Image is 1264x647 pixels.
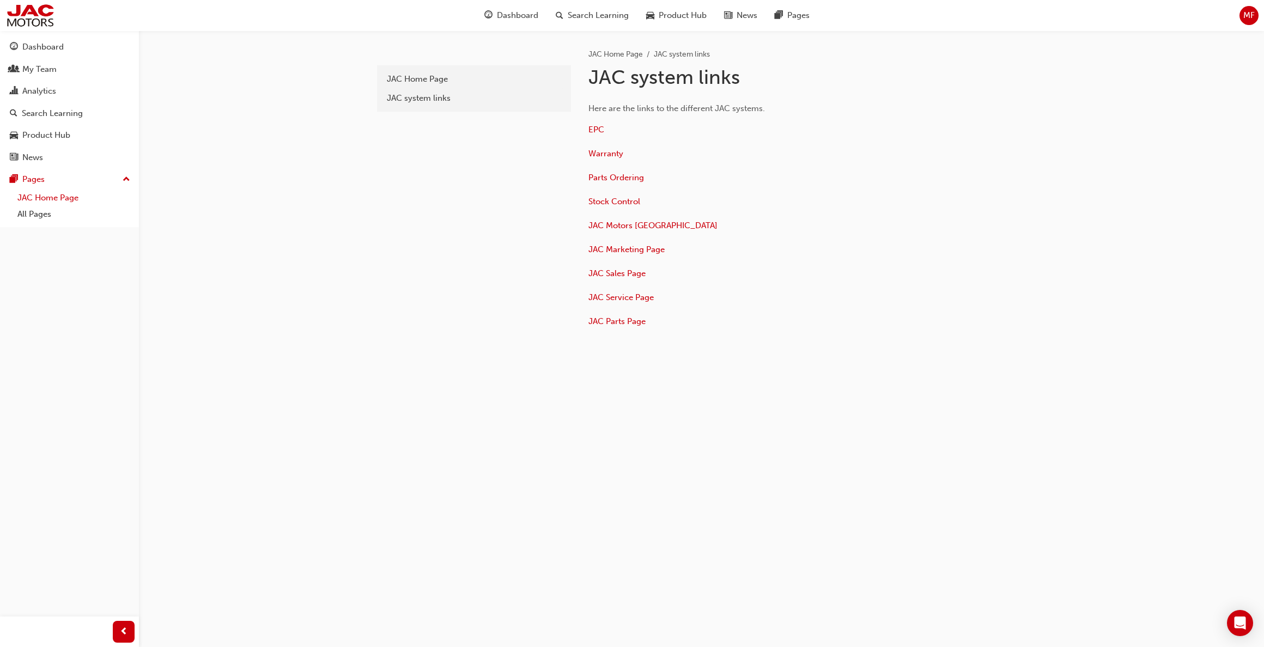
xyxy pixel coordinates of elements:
[10,87,18,96] span: chart-icon
[588,316,646,326] a: JAC Parts Page
[476,4,547,27] a: guage-iconDashboard
[22,63,57,76] div: My Team
[588,65,946,89] h1: JAC system links
[123,173,130,187] span: up-icon
[588,221,718,230] a: JAC Motors [GEOGRAPHIC_DATA]
[1243,9,1255,22] span: MF
[588,103,765,113] span: Here are the links to the different JAC systems.
[659,9,707,22] span: Product Hub
[387,92,561,105] div: JAC system links
[22,173,45,186] div: Pages
[10,153,18,163] span: news-icon
[787,9,810,22] span: Pages
[4,125,135,145] a: Product Hub
[4,169,135,190] button: Pages
[646,9,654,22] span: car-icon
[22,85,56,97] div: Analytics
[724,9,732,22] span: news-icon
[4,35,135,169] button: DashboardMy TeamAnalyticsSearch LearningProduct HubNews
[588,268,646,278] a: JAC Sales Page
[13,206,135,223] a: All Pages
[588,50,643,59] a: JAC Home Page
[547,4,637,27] a: search-iconSearch Learning
[22,129,70,142] div: Product Hub
[387,73,561,86] div: JAC Home Page
[588,245,665,254] a: JAC Marketing Page
[4,81,135,101] a: Analytics
[10,131,18,141] span: car-icon
[715,4,766,27] a: news-iconNews
[381,89,567,108] a: JAC system links
[10,109,17,119] span: search-icon
[22,41,64,53] div: Dashboard
[5,3,55,28] img: jac-portal
[637,4,715,27] a: car-iconProduct Hub
[4,37,135,57] a: Dashboard
[654,48,710,61] li: JAC system links
[588,292,654,302] a: JAC Service Page
[766,4,818,27] a: pages-iconPages
[588,149,623,158] a: Warranty
[484,9,493,22] span: guage-icon
[1227,610,1253,636] div: Open Intercom Messenger
[120,625,128,639] span: prev-icon
[497,9,538,22] span: Dashboard
[775,9,783,22] span: pages-icon
[588,125,604,135] a: EPC
[10,42,18,52] span: guage-icon
[588,173,644,182] a: Parts Ordering
[381,70,567,89] a: JAC Home Page
[4,59,135,80] a: My Team
[10,65,18,75] span: people-icon
[22,107,83,120] div: Search Learning
[4,148,135,168] a: News
[1239,6,1259,25] button: MF
[737,9,757,22] span: News
[588,197,640,206] a: Stock Control
[556,9,563,22] span: search-icon
[10,175,18,185] span: pages-icon
[13,190,135,206] a: JAC Home Page
[568,9,629,22] span: Search Learning
[4,103,135,124] a: Search Learning
[22,151,43,164] div: News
